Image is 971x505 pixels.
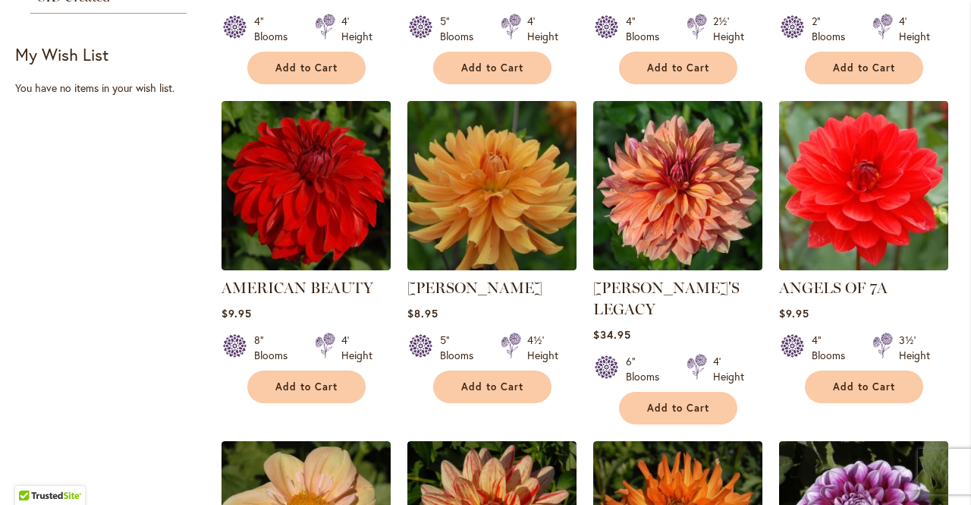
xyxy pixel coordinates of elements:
button: Add to Cart [619,392,737,425]
button: Add to Cart [805,371,923,403]
a: [PERSON_NAME] [407,279,542,297]
span: Add to Cart [461,380,523,393]
div: 4' Height [899,14,930,44]
div: You have no items in your wish list. [15,80,211,96]
div: 8" Blooms [254,333,297,363]
span: $9.95 [222,306,252,320]
button: Add to Cart [247,371,366,403]
span: Add to Cart [647,62,709,74]
img: ANDREW CHARLES [407,101,577,270]
button: Add to Cart [433,52,551,84]
img: Andy's Legacy [593,101,762,270]
div: 3½' Height [899,333,930,363]
div: 4" Blooms [254,14,297,44]
div: 4" Blooms [626,14,668,44]
div: 4½' Height [527,333,558,363]
span: $9.95 [779,306,809,320]
span: Add to Cart [275,380,338,393]
div: 5" Blooms [440,14,482,44]
span: $8.95 [407,306,438,320]
div: 6" Blooms [626,354,668,384]
span: Add to Cart [275,62,338,74]
strong: My Wish List [15,43,108,65]
button: Add to Cart [433,371,551,403]
span: Add to Cart [461,62,523,74]
span: $34.95 [593,327,631,342]
span: Add to Cart [833,380,895,393]
div: 4' Height [713,354,744,384]
a: ANGELS OF 7A [779,279,888,297]
button: Add to Cart [805,52,923,84]
a: AMERICAN BEAUTY [222,279,373,297]
span: Add to Cart [647,402,709,415]
div: 5" Blooms [440,333,482,363]
div: 2" Blooms [812,14,854,44]
button: Add to Cart [247,52,366,84]
a: [PERSON_NAME]'S LEGACY [593,279,740,318]
iframe: Launch Accessibility Center [11,451,54,494]
a: ANGELS OF 7A [779,259,948,273]
div: 4' Height [341,333,372,363]
div: 2½' Height [713,14,744,44]
img: ANGELS OF 7A [779,101,948,270]
div: 4' Height [527,14,558,44]
a: Andy's Legacy [593,259,762,273]
img: AMERICAN BEAUTY [222,101,391,270]
button: Add to Cart [619,52,737,84]
span: Add to Cart [833,62,895,74]
div: 4' Height [341,14,372,44]
a: AMERICAN BEAUTY [222,259,391,273]
a: ANDREW CHARLES [407,259,577,273]
div: 4" Blooms [812,333,854,363]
